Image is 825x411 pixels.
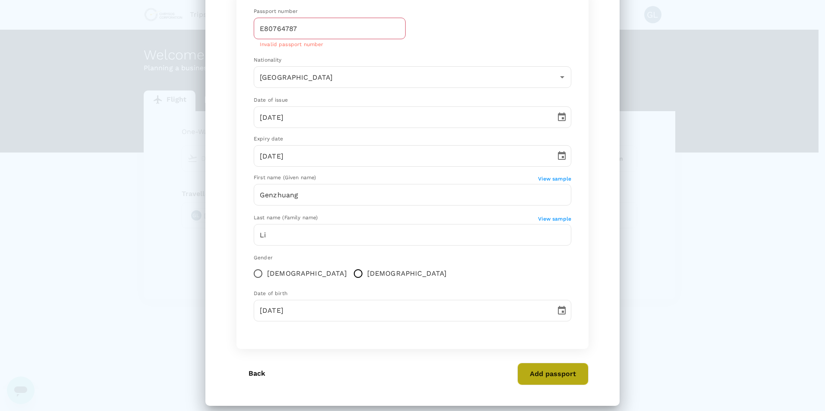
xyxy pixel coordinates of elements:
span: Invalid passport number [260,41,323,47]
input: Select or search nationality [258,69,543,85]
span: [DEMOGRAPHIC_DATA] [367,268,447,279]
input: DD/MM/YYYY [254,300,550,321]
div: Last name (Family name) [254,214,538,222]
button: Add passport [517,363,589,385]
div: Date of birth [254,290,571,298]
input: DD/MM/YYYY [254,106,550,128]
div: First name (Given name) [254,174,538,182]
span: View sample [538,176,571,182]
div: Expiry date [254,135,571,143]
input: DD/MM/YYYY [254,145,550,167]
span: [DEMOGRAPHIC_DATA] [267,268,347,279]
div: Date of issue [254,96,571,105]
div: Nationality [254,56,571,65]
button: Choose date, selected date is Nov 7, 1991 [553,302,570,319]
button: Back [236,363,277,384]
button: Choose date, selected date is Jun 29, 2026 [553,147,570,165]
div: Gender [254,254,571,262]
button: Choose date, selected date is Jun 30, 2016 [553,109,570,126]
span: View sample [538,216,571,222]
button: Open [556,71,568,83]
div: Passport number [254,7,406,16]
